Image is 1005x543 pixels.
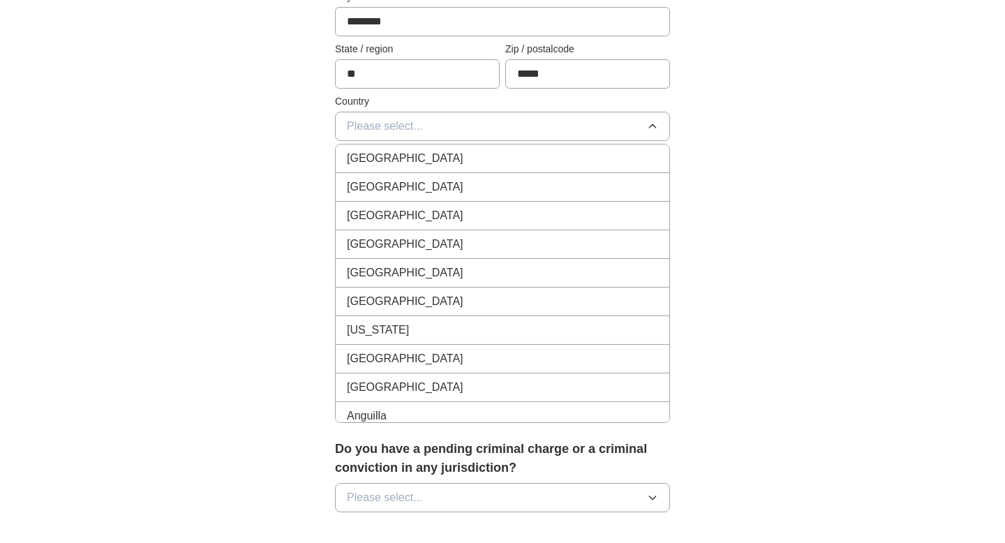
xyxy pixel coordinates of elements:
span: [GEOGRAPHIC_DATA] [347,379,463,396]
span: [GEOGRAPHIC_DATA] [347,293,463,310]
span: [US_STATE] [347,322,409,339]
span: [GEOGRAPHIC_DATA] [347,207,463,224]
span: [GEOGRAPHIC_DATA] [347,350,463,367]
label: Zip / postalcode [505,42,670,57]
span: [GEOGRAPHIC_DATA] [347,236,463,253]
label: Do you have a pending criminal charge or a criminal conviction in any jurisdiction? [335,440,670,477]
button: Please select... [335,112,670,141]
span: Please select... [347,118,423,135]
span: [GEOGRAPHIC_DATA] [347,150,463,167]
label: Country [335,94,670,109]
span: [GEOGRAPHIC_DATA] [347,265,463,281]
span: [GEOGRAPHIC_DATA] [347,179,463,195]
span: Please select... [347,489,423,506]
label: State / region [335,42,500,57]
button: Please select... [335,483,670,512]
span: Anguilla [347,408,387,424]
